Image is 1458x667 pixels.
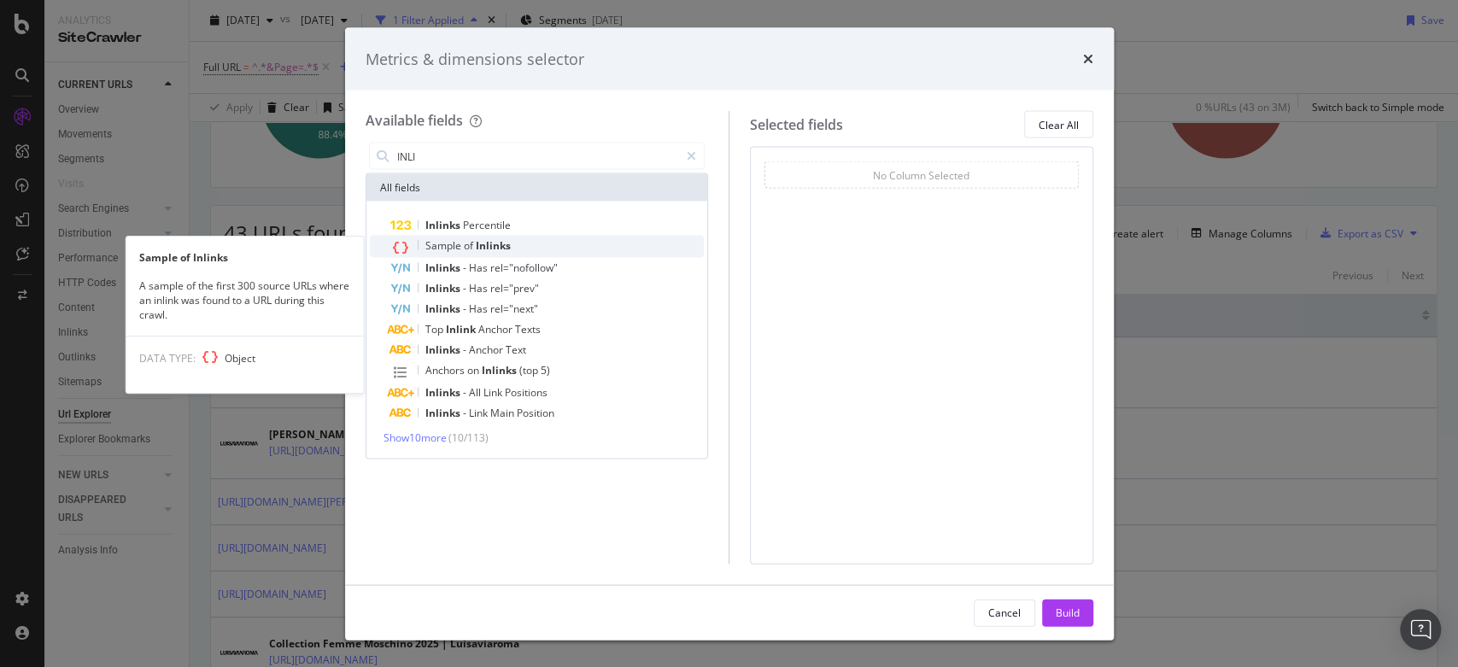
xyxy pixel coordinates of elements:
span: - [463,260,469,275]
span: Anchors [425,363,467,377]
div: Clear All [1039,117,1079,132]
img: logo_orange.svg [27,27,41,41]
span: Inlink [446,322,478,336]
div: v 4.0.25 [48,27,84,41]
span: Inlinks [425,342,463,357]
span: rel="nofollow" [490,260,558,275]
div: Dominio [90,101,131,112]
div: Dominio: [DOMAIN_NAME] [44,44,191,58]
div: Build [1056,605,1080,619]
div: Metrics & dimensions selector [366,48,584,70]
span: Inlinks [482,363,519,377]
span: Inlinks [425,406,463,420]
span: Has [469,281,490,295]
button: Cancel [974,599,1035,626]
span: Has [469,301,490,316]
span: on [467,363,482,377]
img: tab_domain_overview_orange.svg [71,99,85,113]
input: Search by field name [395,143,680,169]
span: Anchor [469,342,506,357]
span: rel="next" [490,301,538,316]
span: Inlinks [476,238,511,253]
div: Available fields [366,111,463,130]
span: Link [469,406,490,420]
div: Selected fields [750,114,843,134]
span: Position [517,406,554,420]
button: Build [1042,599,1093,626]
button: Clear All [1024,111,1093,138]
span: - [463,342,469,357]
span: Main [490,406,517,420]
span: Texts [515,322,541,336]
div: times [1083,48,1093,70]
div: modal [345,27,1114,640]
span: Inlinks [425,218,463,232]
span: Sample [425,238,464,253]
span: Inlinks [425,385,463,400]
div: All fields [366,174,708,202]
span: Anchor [478,322,515,336]
span: Inlinks [425,260,463,275]
span: - [463,301,469,316]
div: A sample of the first 300 source URLs where an inlink was found to a URL during this crawl. [126,278,363,322]
span: - [463,406,469,420]
span: of [464,238,476,253]
span: Has [469,260,490,275]
span: rel="prev" [490,281,539,295]
span: All [469,385,483,400]
span: (top [519,363,541,377]
span: Link [483,385,505,400]
span: 5) [541,363,550,377]
span: ( 10 / 113 ) [448,430,489,445]
span: Text [506,342,526,357]
span: Show 10 more [384,430,447,445]
div: Keyword (traffico) [190,101,284,112]
div: Open Intercom Messenger [1400,609,1441,650]
div: Cancel [988,605,1021,619]
span: Inlinks [425,281,463,295]
span: Percentile [463,218,511,232]
img: website_grey.svg [27,44,41,58]
span: Positions [505,385,547,400]
img: tab_keywords_by_traffic_grey.svg [172,99,185,113]
div: Sample of Inlinks [126,250,363,265]
span: Top [425,322,446,336]
span: - [463,385,469,400]
span: Inlinks [425,301,463,316]
div: No Column Selected [873,167,969,182]
span: - [463,281,469,295]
